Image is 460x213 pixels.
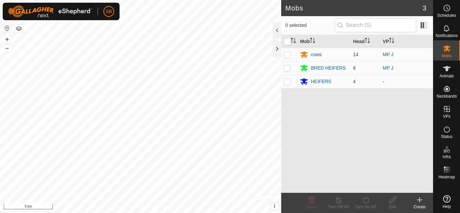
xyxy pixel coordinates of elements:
[423,3,426,13] span: 3
[353,79,356,84] span: 4
[3,35,11,43] button: +
[8,5,92,17] img: Gallagher Logo
[352,204,379,210] div: Turn On VP
[438,175,455,179] span: Heatmap
[271,203,278,210] button: i
[379,204,406,210] div: Edit
[437,13,456,17] span: Schedules
[406,204,433,210] div: Create
[297,35,350,48] th: Mob
[389,39,394,44] p-sorticon: Activate to sort
[441,135,452,139] span: Status
[310,39,315,44] p-sorticon: Activate to sort
[442,54,452,58] span: Mobs
[442,205,451,209] span: Help
[306,205,318,209] span: Delete
[433,192,460,211] a: Help
[3,24,11,32] button: Reset Map
[383,65,394,71] a: MP J
[3,44,11,52] button: –
[380,75,433,88] td: -
[365,39,370,44] p-sorticon: Activate to sort
[311,51,322,58] div: cows
[383,52,394,57] a: MP J
[443,114,450,118] span: VPs
[106,8,112,15] span: SB
[380,35,433,48] th: VP
[311,78,331,85] div: HEIFERS
[351,35,380,48] th: Head
[147,204,167,210] a: Contact Us
[285,22,334,29] span: 0 selected
[442,155,451,159] span: Infra
[436,94,457,98] span: Neckbands
[439,74,454,78] span: Animals
[353,65,356,71] span: 6
[285,4,423,12] h2: Mobs
[15,25,23,33] button: Map Layers
[311,65,346,72] div: BRED HEIFERS
[335,18,416,32] input: Search (S)
[114,204,139,210] a: Privacy Policy
[436,34,458,38] span: Notifications
[274,203,275,209] span: i
[353,52,359,57] span: 14
[291,39,296,44] p-sorticon: Activate to sort
[325,204,352,210] div: Turn Off VP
